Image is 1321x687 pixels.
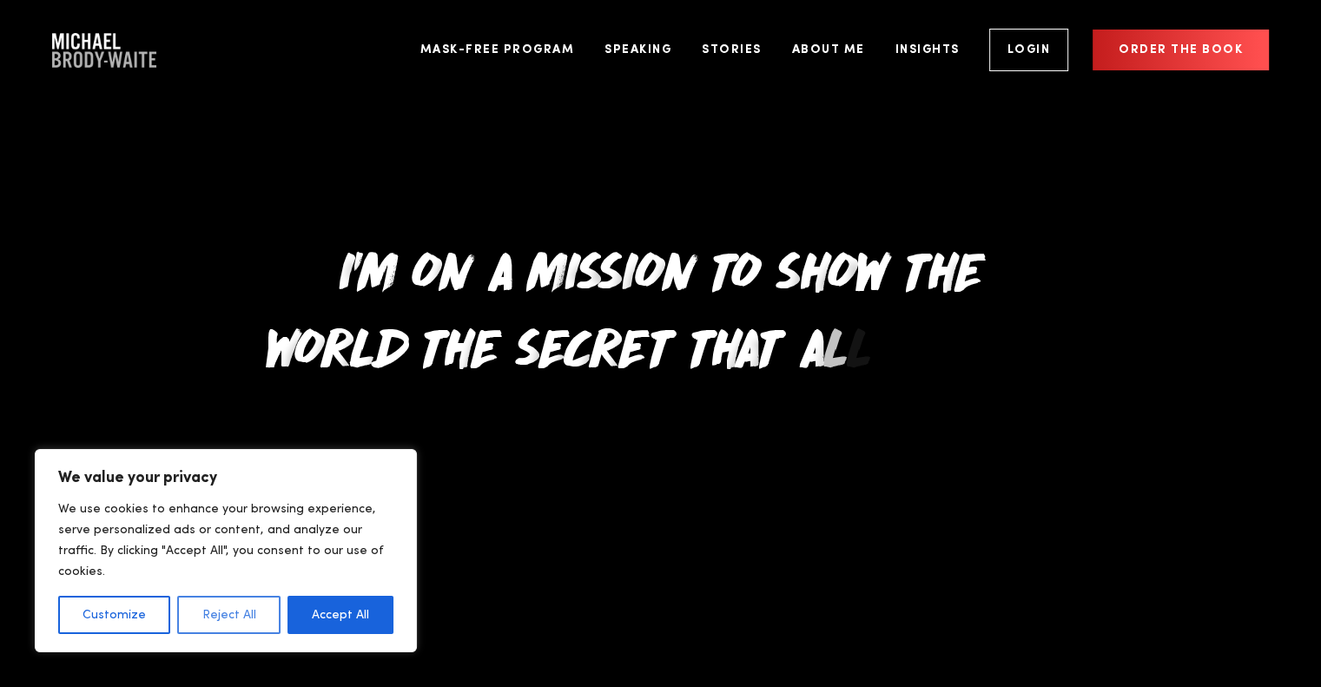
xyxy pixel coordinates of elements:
a: Insights [882,17,973,83]
span: ' [353,243,355,291]
span: w [854,243,890,291]
span: l [348,320,370,367]
span: h [710,320,733,367]
a: Order the book [1093,30,1269,70]
a: Mask-Free Program [407,17,588,83]
span: t [904,243,927,291]
span: a [733,320,757,367]
span: o [294,320,319,367]
a: Stories [689,17,775,83]
button: Reject All [177,596,280,634]
span: s [514,320,537,367]
span: h [799,243,827,291]
span: t [757,320,784,367]
p: We value your privacy [58,467,393,488]
span: n [660,243,697,291]
a: Privacy Policy [186,292,256,305]
span: t [648,320,675,367]
span: i [564,243,576,291]
span: r [319,320,348,367]
span: c [562,320,587,367]
button: Accept All [287,596,393,634]
span: e [617,320,648,367]
span: m [525,243,564,291]
p: We use cookies to enhance your browsing experience, serve personalized ads or content, and analyz... [58,499,393,582]
span: l [822,320,845,367]
span: e [537,320,563,367]
span: o [634,243,660,291]
span: Last name [239,2,286,15]
span: w [264,320,294,367]
div: We value your privacy [35,449,417,652]
span: t [688,320,710,367]
span: m [355,243,397,291]
a: Speaking [591,17,684,83]
span: l [845,320,869,367]
span: i [621,243,634,291]
a: Company Logo Company Logo [52,33,156,68]
span: o [827,243,855,291]
span: a [486,243,511,291]
span: s [576,243,598,291]
span: t [710,243,730,291]
span: r [587,320,617,367]
span: e [469,320,500,367]
span: e [953,243,984,291]
button: Customize [58,596,170,634]
span: I [338,243,353,291]
a: About Me [779,17,878,83]
span: n [437,243,473,291]
a: Login [989,29,1069,71]
span: s [597,243,621,291]
span: d [370,320,407,367]
span: t [420,320,443,367]
span: s [775,243,799,291]
span: h [443,320,469,367]
span: o [730,243,761,291]
span: a [797,320,822,367]
span: h [927,243,953,291]
span: o [411,243,437,291]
